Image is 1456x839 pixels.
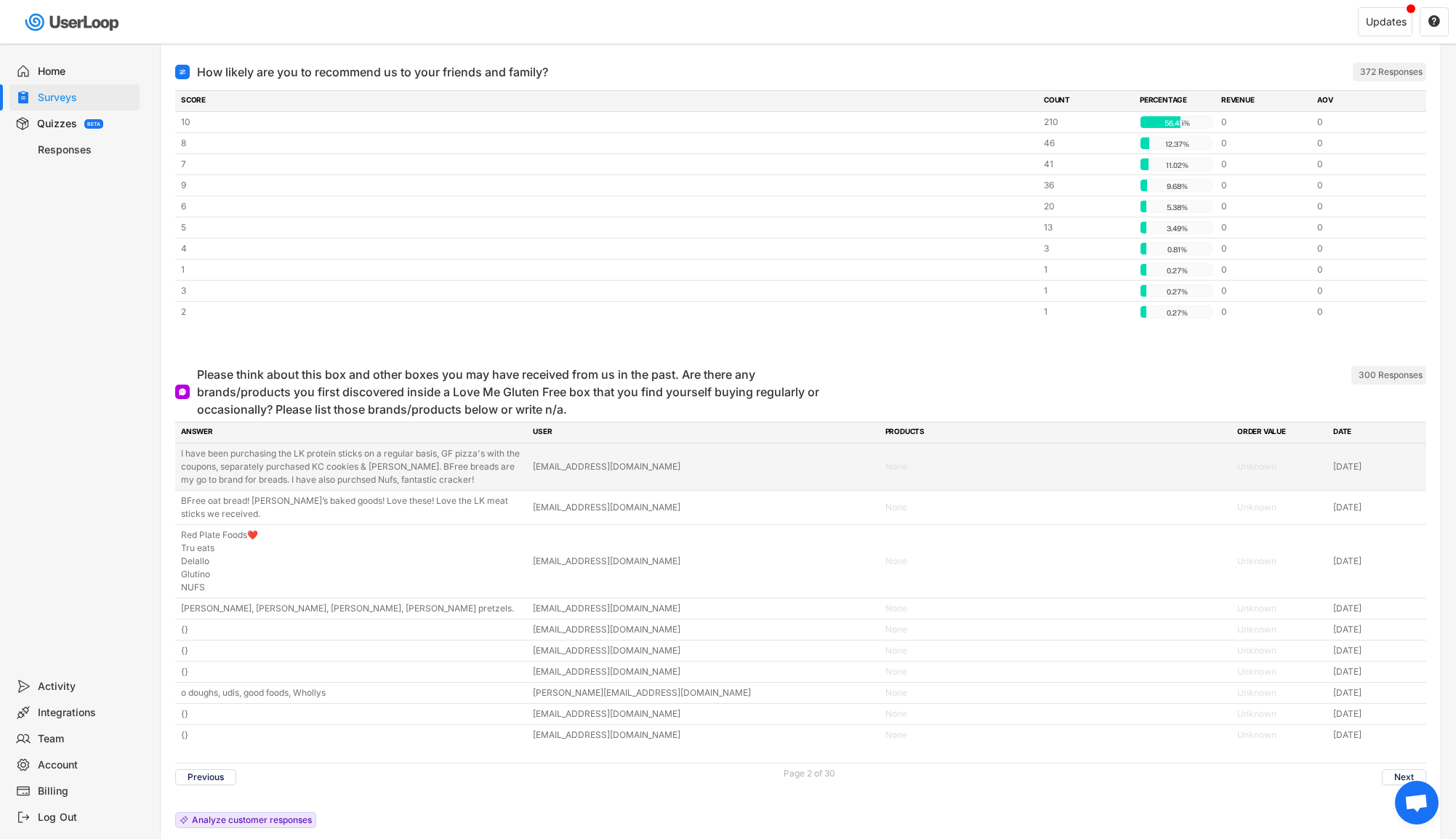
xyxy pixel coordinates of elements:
[1143,285,1210,298] div: 0.27%
[1317,263,1404,276] div: 0
[1237,501,1324,514] div: Unknown
[885,665,1228,678] div: None
[1044,116,1131,129] div: 210
[1143,306,1210,319] div: 0.27%
[1143,158,1210,172] div: 11.02%
[1333,665,1420,678] div: [DATE]
[1428,15,1440,28] text: 
[1360,66,1423,78] div: 372 Responses
[181,95,1035,108] div: SCORE
[1044,221,1131,234] div: 13
[1317,179,1404,192] div: 0
[181,221,1035,234] div: 5
[1237,460,1324,473] div: Unknown
[885,623,1228,636] div: None
[197,366,851,418] div: Please think about this box and other boxes you may have received from us in the past. Are there ...
[181,158,1035,171] div: 7
[533,686,876,699] div: [PERSON_NAME][EMAIL_ADDRESS][DOMAIN_NAME]
[181,426,524,439] div: ANSWER
[181,447,524,486] div: I have been purchasing the LK protein sticks on a regular basis, GF pizza's with the coupons, sep...
[533,644,876,657] div: [EMAIL_ADDRESS][DOMAIN_NAME]
[181,179,1035,192] div: 9
[1143,116,1210,129] div: 56.45%
[885,501,1228,514] div: None
[533,665,876,678] div: [EMAIL_ADDRESS][DOMAIN_NAME]
[181,707,524,720] div: {}
[533,707,876,720] div: [EMAIL_ADDRESS][DOMAIN_NAME]
[181,137,1035,150] div: 8
[1333,555,1420,568] div: [DATE]
[1044,95,1131,108] div: COUNT
[178,68,187,76] img: Number Score
[1044,263,1131,276] div: 1
[533,623,876,636] div: [EMAIL_ADDRESS][DOMAIN_NAME]
[181,602,524,615] div: [PERSON_NAME], [PERSON_NAME], [PERSON_NAME], [PERSON_NAME] pretzels.
[1333,426,1420,439] div: DATE
[175,769,236,785] button: Previous
[22,7,124,37] img: userloop-logo-01.svg
[1359,369,1423,381] div: 300 Responses
[1428,15,1441,28] button: 
[38,732,134,746] div: Team
[1044,158,1131,171] div: 41
[192,816,312,824] div: Analyze customer responses
[181,623,524,636] div: {}
[181,200,1035,213] div: 6
[1317,158,1404,171] div: 0
[38,680,134,694] div: Activity
[181,728,524,742] div: {}
[1221,284,1308,297] div: 0
[1221,305,1308,318] div: 0
[1221,221,1308,234] div: 0
[1317,200,1404,213] div: 0
[1143,180,1210,193] div: 9.68%
[885,555,1228,568] div: None
[1333,623,1420,636] div: [DATE]
[1333,686,1420,699] div: [DATE]
[1221,137,1308,150] div: 0
[1143,243,1210,256] div: 0.81%
[38,706,134,720] div: Integrations
[1317,221,1404,234] div: 0
[1317,95,1404,108] div: AOV
[1221,200,1308,213] div: 0
[1237,728,1324,742] div: Unknown
[533,501,876,514] div: [EMAIL_ADDRESS][DOMAIN_NAME]
[197,63,548,81] div: How likely are you to recommend us to your friends and family?
[1237,665,1324,678] div: Unknown
[1317,284,1404,297] div: 0
[181,263,1035,276] div: 1
[533,426,876,439] div: USER
[885,728,1228,742] div: None
[181,686,524,699] div: o doughs, udis, good foods, Whollys
[1221,158,1308,171] div: 0
[181,305,1035,318] div: 2
[1366,17,1407,27] div: Updates
[1044,200,1131,213] div: 20
[1143,201,1210,214] div: 5.38%
[181,529,524,594] div: Red Plate Foods❤️ Tru eats Delallo Glutino NUFS
[1221,242,1308,255] div: 0
[1237,602,1324,615] div: Unknown
[1317,305,1404,318] div: 0
[533,555,876,568] div: [EMAIL_ADDRESS][DOMAIN_NAME]
[1143,222,1210,235] div: 3.49%
[533,728,876,742] div: [EMAIL_ADDRESS][DOMAIN_NAME]
[1237,426,1324,439] div: ORDER VALUE
[178,388,187,396] img: Open Ended
[181,242,1035,255] div: 4
[1143,137,1210,150] div: 12.37%
[1044,179,1131,192] div: 36
[1382,769,1426,785] button: Next
[87,121,100,127] div: BETA
[1333,460,1420,473] div: [DATE]
[885,460,1228,473] div: None
[1221,263,1308,276] div: 0
[181,665,524,678] div: {}
[181,284,1035,297] div: 3
[1317,242,1404,255] div: 0
[38,758,134,772] div: Account
[784,769,835,778] div: Page 2 of 30
[181,644,524,657] div: {}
